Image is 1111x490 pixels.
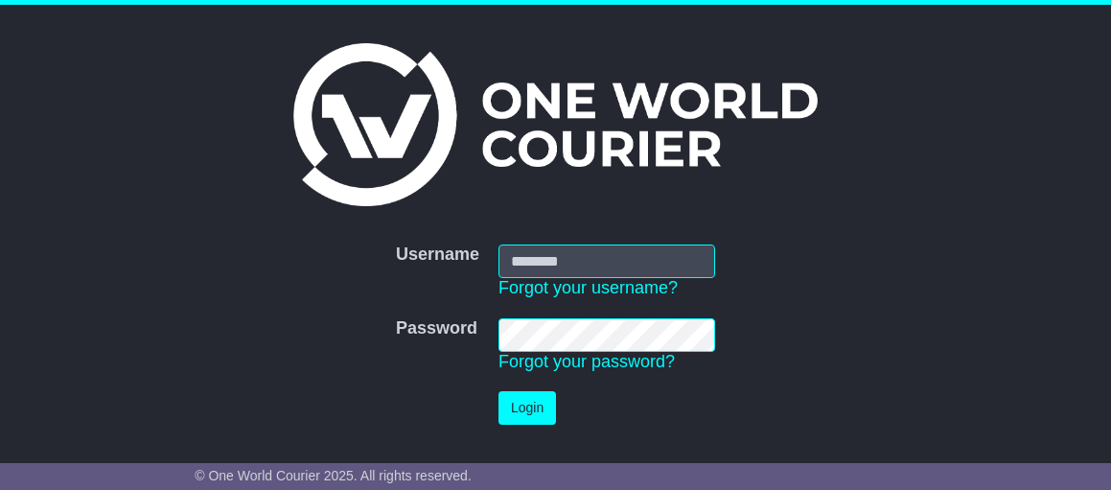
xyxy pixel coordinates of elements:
button: Login [498,391,556,425]
label: Password [396,318,477,339]
label: Username [396,245,479,266]
img: One World [293,43,817,206]
span: © One World Courier 2025. All rights reserved. [195,468,472,483]
a: Forgot your password? [498,352,675,371]
a: Forgot your username? [498,278,678,297]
